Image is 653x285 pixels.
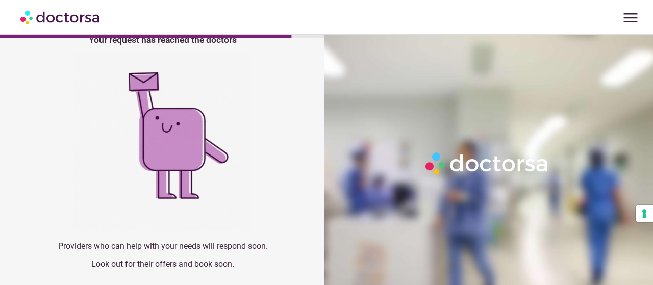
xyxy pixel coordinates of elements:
p: Providers who can help with your needs will respond soon. [21,241,304,251]
button: Your consent preferences for tracking technologies [636,205,653,222]
p: Look out for their offers and book soon. [21,259,304,269]
span: menu [621,8,640,28]
img: Doctorsa.com [20,6,101,29]
img: Logo-Doctorsa-trans-White-partial-flat.png [422,149,552,178]
img: success [73,53,252,231]
strong: Your request has reached the doctors [89,35,237,45]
